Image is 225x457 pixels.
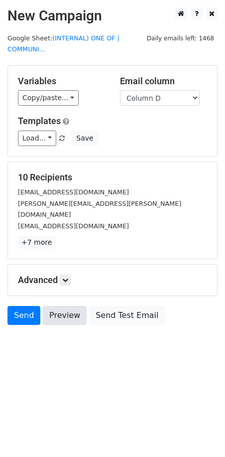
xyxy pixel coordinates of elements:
h5: Email column [120,76,207,87]
h5: Variables [18,76,105,87]
a: Templates [18,116,61,126]
h5: 10 Recipients [18,172,207,183]
a: Send Test Email [89,306,165,325]
a: (INTERNAL) ONE OF | COMMUNI... [7,34,119,53]
h2: New Campaign [7,7,218,24]
small: Google Sheet: [7,34,119,53]
a: Copy/paste... [18,90,79,106]
button: Save [72,131,98,146]
small: [EMAIL_ADDRESS][DOMAIN_NAME] [18,222,129,230]
span: Daily emails left: 1468 [143,33,218,44]
small: [EMAIL_ADDRESS][DOMAIN_NAME] [18,188,129,196]
a: +7 more [18,236,55,249]
a: Preview [43,306,87,325]
small: [PERSON_NAME][EMAIL_ADDRESS][PERSON_NAME][DOMAIN_NAME] [18,200,181,219]
a: Load... [18,131,56,146]
a: Send [7,306,40,325]
iframe: Chat Widget [175,409,225,457]
a: Daily emails left: 1468 [143,34,218,42]
h5: Advanced [18,275,207,286]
